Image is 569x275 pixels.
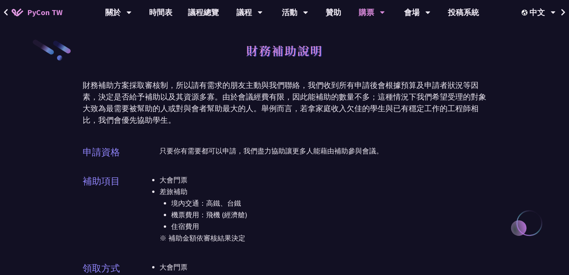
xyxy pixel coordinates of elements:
[160,232,486,244] p: ※ 補助金額依審核結果決定
[12,9,23,16] img: Home icon of PyCon TW 2025
[160,186,486,232] li: 差旅補助
[171,198,486,209] li: 境內交通：高鐵、台鐵
[27,7,62,18] span: PyCon TW
[246,39,323,62] h1: 財務補助說明
[4,3,70,22] a: PyCon TW
[83,174,120,188] p: 補助項目
[83,145,120,159] p: 申請資格
[522,10,529,15] img: Locale Icon
[83,79,486,126] div: 財務補助方案採取審核制，所以請有需求的朋友主動與我們聯絡，我們收到所有申請後會根據預算及申請者狀況等因素，決定是否給予補助以及其資源多寡。由於會議經費有限，因此能補助的數量不多；這種情況下我們希...
[160,145,486,157] p: 只要你有需要都可以申請，我們盡力協助讓更多人能藉由補助參與會議。
[171,221,486,232] li: 住宿費用
[171,209,486,221] li: 機票費用：飛機 (經濟艙)
[160,174,486,186] li: 大會門票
